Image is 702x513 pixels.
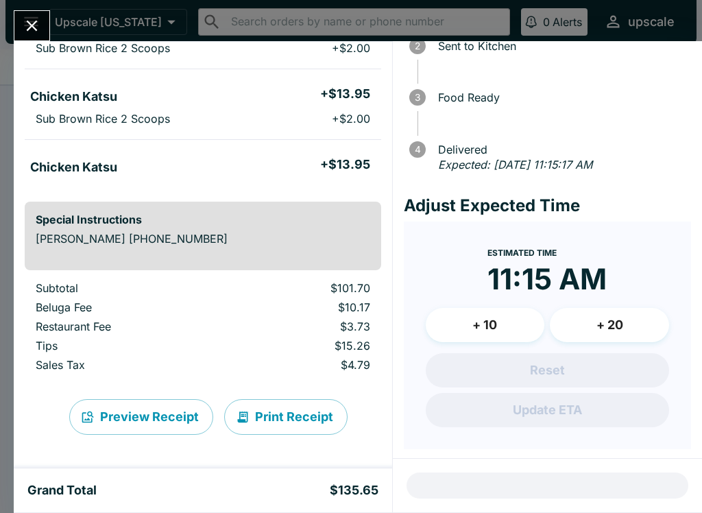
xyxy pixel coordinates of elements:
[36,112,170,126] p: Sub Brown Rice 2 Scoops
[320,156,370,173] h5: + $13.95
[431,40,691,52] span: Sent to Kitchen
[232,300,370,314] p: $10.17
[30,88,117,105] h5: Chicken Katsu
[332,41,370,55] p: + $2.00
[332,112,370,126] p: + $2.00
[426,308,545,342] button: + 10
[415,92,420,103] text: 3
[30,159,117,176] h5: Chicken Katsu
[232,320,370,333] p: $3.73
[487,248,557,258] span: Estimated Time
[14,11,49,40] button: Close
[415,40,420,51] text: 2
[414,144,420,155] text: 4
[224,399,348,435] button: Print Receipt
[431,91,691,104] span: Food Ready
[36,320,210,333] p: Restaurant Fee
[36,358,210,372] p: Sales Tax
[320,86,370,102] h5: + $13.95
[232,358,370,372] p: $4.79
[232,281,370,295] p: $101.70
[431,143,691,156] span: Delivered
[36,41,170,55] p: Sub Brown Rice 2 Scoops
[36,339,210,353] p: Tips
[438,158,592,171] em: Expected: [DATE] 11:15:17 AM
[232,339,370,353] p: $15.26
[36,281,210,295] p: Subtotal
[487,261,607,297] time: 11:15 AM
[36,213,370,226] h6: Special Instructions
[550,308,669,342] button: + 20
[36,300,210,314] p: Beluga Fee
[69,399,213,435] button: Preview Receipt
[36,232,370,246] p: [PERSON_NAME] [PHONE_NUMBER]
[27,482,97,499] h5: Grand Total
[25,281,381,377] table: orders table
[330,482,378,499] h5: $135.65
[404,195,691,216] h4: Adjust Expected Time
